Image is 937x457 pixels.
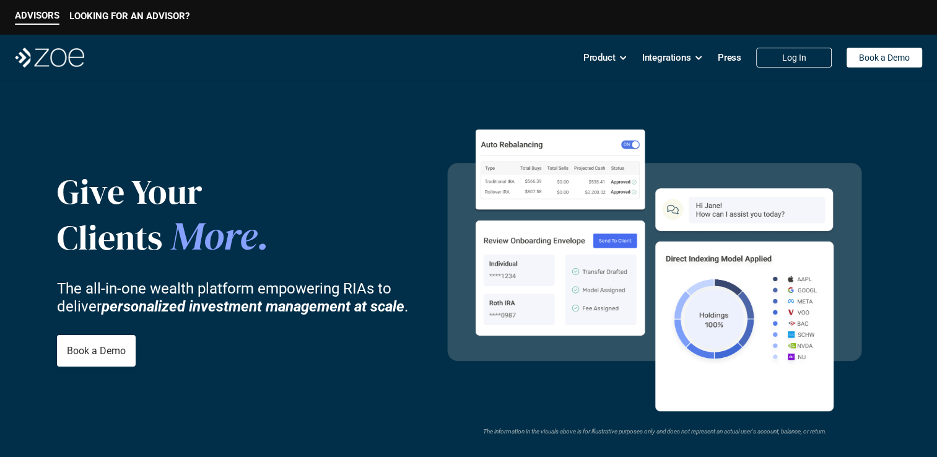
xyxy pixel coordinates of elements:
a: Press [718,45,741,70]
p: Integrations [642,48,691,67]
p: Book a Demo [67,345,126,357]
p: The all-in-one wealth platform empowering RIAs to deliver . [57,280,429,316]
span: . [257,209,269,263]
p: Give Your [57,171,342,212]
p: Clients [57,212,342,260]
p: Product [583,48,616,67]
a: Log In [756,48,832,67]
p: ADVISORS [15,10,59,21]
span: More [171,209,257,263]
em: The information in the visuals above is for illustrative purposes only and does not represent an ... [482,428,826,435]
a: Book a Demo [57,335,136,367]
p: Log In [782,53,806,63]
p: LOOKING FOR AN ADVISOR? [69,11,190,22]
a: Book a Demo [847,48,922,67]
strong: personalized investment management at scale [102,297,404,315]
p: Press [718,48,741,67]
p: Book a Demo [859,53,910,63]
